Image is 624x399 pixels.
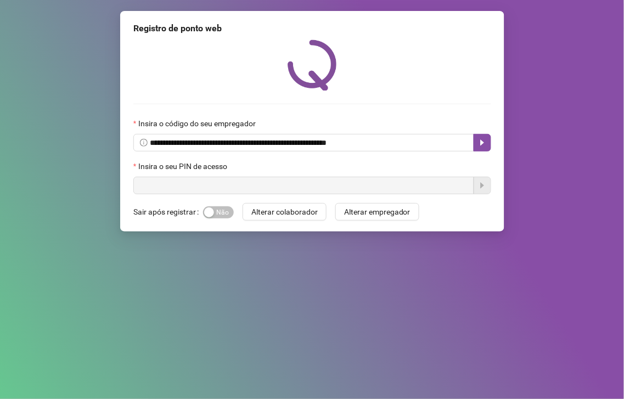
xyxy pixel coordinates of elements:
[251,206,318,218] span: Alterar colaborador
[133,117,263,130] label: Insira o código do seu empregador
[133,203,203,221] label: Sair após registrar
[344,206,411,218] span: Alterar empregador
[335,203,419,221] button: Alterar empregador
[133,160,234,172] label: Insira o seu PIN de acesso
[478,138,487,147] span: caret-right
[288,40,337,91] img: QRPoint
[243,203,327,221] button: Alterar colaborador
[140,139,148,147] span: info-circle
[133,22,491,35] div: Registro de ponto web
